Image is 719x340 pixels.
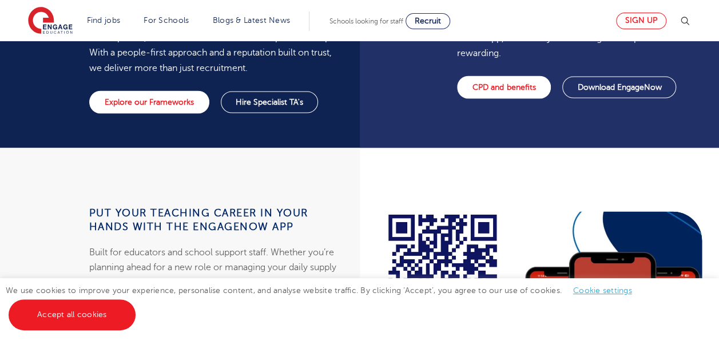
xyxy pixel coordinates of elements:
a: Sign up [616,13,666,29]
a: Explore our Frameworks [89,90,209,113]
img: Engage Education [28,7,73,35]
a: Accept all cookies [9,299,136,330]
a: Hire Specialist TA's [221,91,318,113]
p: Built for educators and school support staff. Whether you’re planning ahead for a new role or man... [89,244,344,290]
a: Blogs & Latest News [213,16,291,25]
a: Recruit [406,13,450,29]
span: Schools looking for staff [329,17,403,25]
a: Find jobs [87,16,121,25]
strong: Put your teaching career in your hands with the EngageNow app [89,207,308,232]
a: Cookie settings [573,286,632,295]
a: CPD and benefits [457,76,551,98]
a: Download EngageNow [562,76,676,98]
span: We use cookies to improve your experience, personalise content, and analyse website traffic. By c... [6,286,643,319]
span: Recruit [415,17,441,25]
a: For Schools [144,16,189,25]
